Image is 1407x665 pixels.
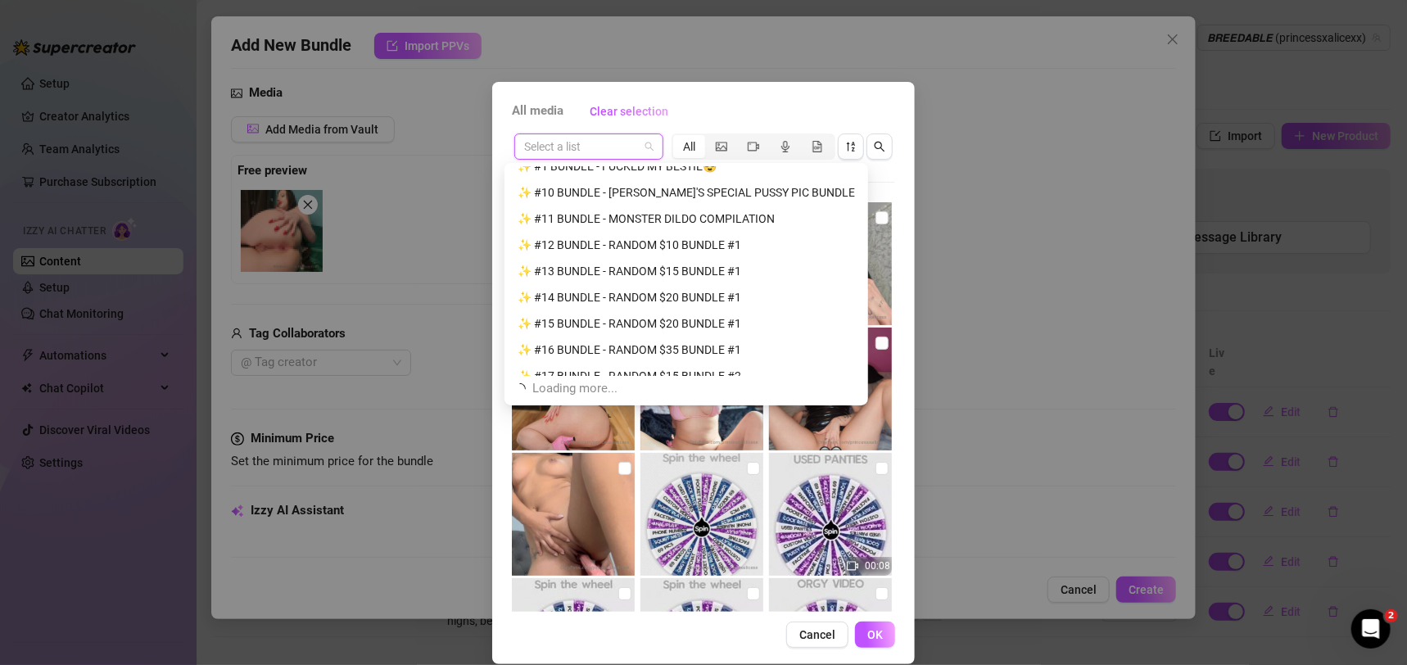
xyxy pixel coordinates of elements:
[812,141,823,152] span: file-gif
[838,133,864,160] button: sort-descending
[512,453,635,576] img: media
[508,179,865,206] div: ✨ #10 BUNDLE - ALICE'S SPECIAL PUSSY PIC BUNDLE
[1351,609,1391,649] iframe: Intercom live chat
[786,622,848,648] button: Cancel
[512,102,563,121] span: All media
[716,141,727,152] span: picture
[508,363,865,389] div: ✨ #17 BUNDLE - RANDOM $15 BUNDLE #2
[769,453,892,576] img: media
[748,141,759,152] span: video-camera
[518,183,855,201] div: ✨ #10 BUNDLE - [PERSON_NAME]'S SPECIAL PUSSY PIC BUNDLE
[640,453,763,576] img: media
[577,98,681,124] button: Clear selection
[518,236,855,254] div: ✨ #12 BUNDLE - RANDOM $10 BUNDLE #1
[508,153,865,179] div: ✨ #1 BUNDLE - FUCKED MY BESTIE😍
[780,141,791,152] span: audio
[590,105,668,118] span: Clear selection
[518,157,855,175] div: ✨ #1 BUNDLE - FUCKED MY BESTIE😍
[532,379,618,399] span: Loading more...
[513,382,526,395] span: loading
[518,367,855,385] div: ✨ #17 BUNDLE - RANDOM $15 BUNDLE #2
[874,141,885,152] span: search
[518,314,855,332] div: ✨ #15 BUNDLE - RANDOM $20 BUNDLE #1
[508,310,865,337] div: ✨ #15 BUNDLE - RANDOM $20 BUNDLE #1
[518,341,855,359] div: ✨ #16 BUNDLE - RANDOM $35 BUNDLE #1
[672,133,835,160] div: segmented control
[508,258,865,284] div: ✨ #13 BUNDLE - RANDOM $15 BUNDLE #1
[508,206,865,232] div: ✨ #11 BUNDLE - MONSTER DILDO COMPILATION
[845,141,857,152] span: sort-descending
[518,210,855,228] div: ✨ #11 BUNDLE - MONSTER DILDO COMPILATION
[518,288,855,306] div: ✨ #14 BUNDLE - RANDOM $20 BUNDLE #1
[865,560,890,572] span: 00:08
[508,337,865,363] div: ✨ #16 BUNDLE - RANDOM $35 BUNDLE #1
[855,622,895,648] button: OK
[508,284,865,310] div: ✨ #14 BUNDLE - RANDOM $20 BUNDLE #1
[673,135,705,158] div: All
[847,560,858,572] span: video-camera
[867,628,883,641] span: OK
[1385,609,1398,622] span: 2
[508,232,865,258] div: ✨ #12 BUNDLE - RANDOM $10 BUNDLE #1
[518,262,855,280] div: ✨ #13 BUNDLE - RANDOM $15 BUNDLE #1
[799,628,835,641] span: Cancel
